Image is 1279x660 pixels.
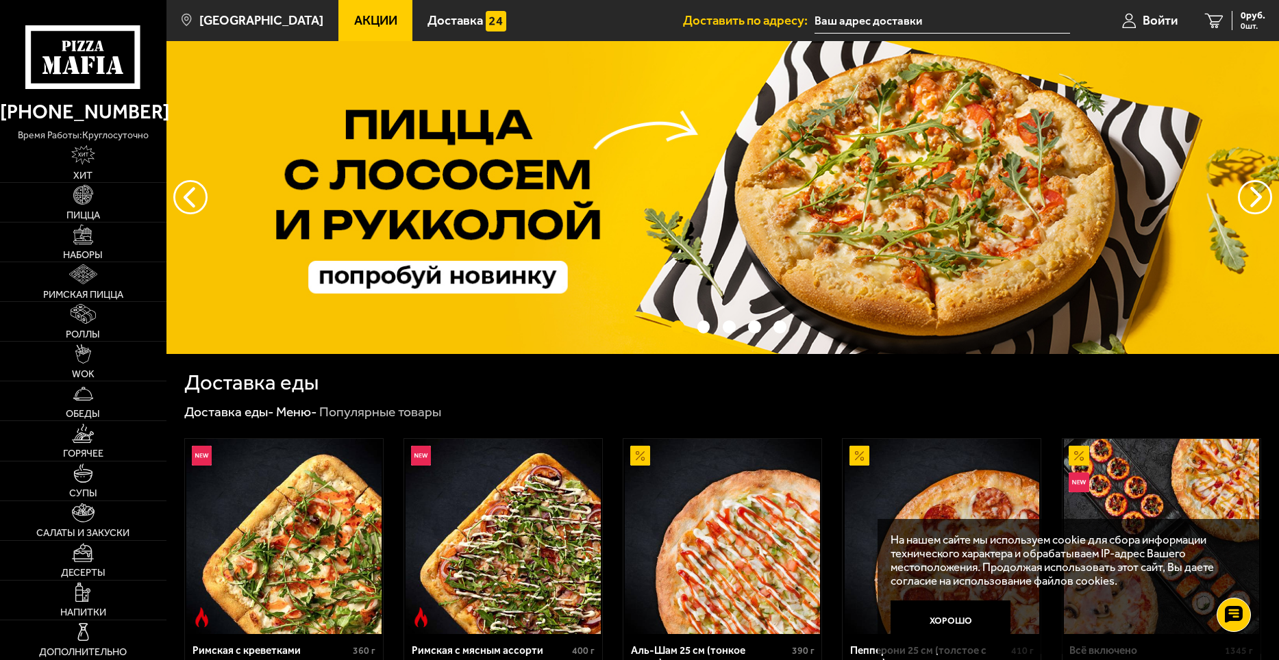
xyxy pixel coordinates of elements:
a: АкционныйНовинкаВсё включено [1063,439,1261,634]
p: На нашем сайте мы используем cookie для сбора информации технического характера и обрабатываем IP... [891,533,1239,588]
button: следующий [173,180,208,214]
img: Новинка [192,446,212,466]
img: Всё включено [1064,439,1259,634]
span: Салаты и закуски [36,528,129,537]
img: Римская с креветками [186,439,382,634]
button: точки переключения [723,320,736,333]
button: предыдущий [1238,180,1272,214]
div: Римская с креветками [193,644,350,657]
a: АкционныйАль-Шам 25 см (тонкое тесто) [623,439,821,634]
img: Акционный [849,446,869,466]
span: 360 г [353,645,375,657]
img: Пепперони 25 см (толстое с сыром) [845,439,1040,634]
span: Напитки [60,607,106,617]
img: Острое блюдо [192,607,212,627]
span: Роллы [66,329,100,339]
span: 0 руб. [1241,11,1265,21]
a: Доставка еды- [184,404,274,420]
h1: Доставка еды [184,372,319,393]
img: Акционный [630,446,650,466]
img: 15daf4d41897b9f0e9f617042186c801.svg [486,11,506,31]
span: Войти [1143,14,1178,27]
span: 390 г [792,645,815,657]
span: 400 г [572,645,595,657]
span: Супы [69,488,97,498]
a: Меню- [276,404,317,420]
span: Наборы [63,250,103,259]
img: Аль-Шам 25 см (тонкое тесто) [625,439,820,634]
a: НовинкаОстрое блюдоРимская с мясным ассорти [404,439,602,634]
img: Акционный [1069,446,1089,466]
div: Популярные товары [319,403,441,420]
span: [GEOGRAPHIC_DATA] [199,14,323,27]
a: АкционныйПепперони 25 см (толстое с сыром) [843,439,1041,634]
button: Хорошо [891,600,1010,640]
span: Доставка [427,14,483,27]
button: точки переключения [748,320,761,333]
div: Римская с мясным ассорти [412,644,569,657]
span: Доставить по адресу: [683,14,815,27]
span: WOK [72,369,95,379]
img: Новинка [1069,472,1089,492]
button: точки переключения [773,320,786,333]
input: Ваш адрес доставки [815,8,1070,34]
span: Пицца [66,210,100,220]
span: Горячее [63,448,103,458]
span: 0 шт. [1241,22,1265,30]
span: Дополнительно [39,647,127,657]
span: Обеды [66,409,100,418]
img: Острое блюдо [411,607,431,627]
button: точки переключения [671,320,684,333]
span: Десерты [61,568,105,577]
span: Хит [73,170,92,180]
span: Акции [354,14,397,27]
a: НовинкаОстрое блюдоРимская с креветками [185,439,383,634]
span: Римская пицца [43,290,123,299]
button: точки переключения [697,320,710,333]
img: Новинка [411,446,431,466]
img: Римская с мясным ассорти [406,439,601,634]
